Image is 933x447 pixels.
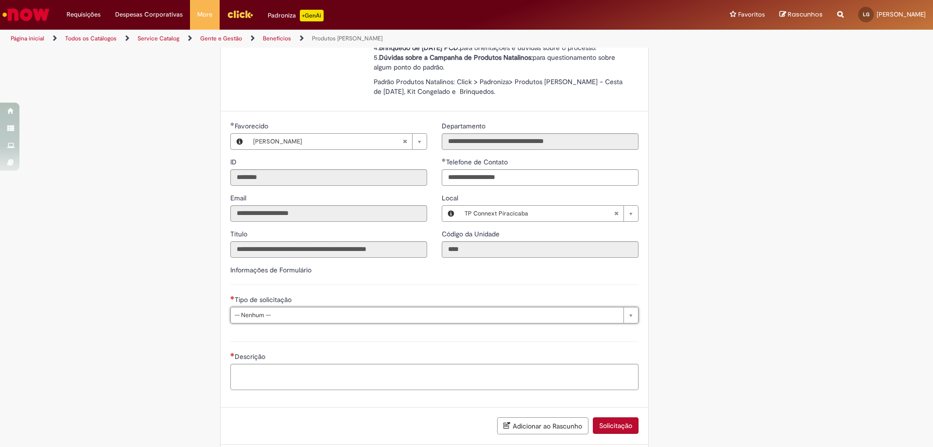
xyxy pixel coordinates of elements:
[268,10,324,21] div: Padroniza
[115,10,183,19] span: Despesas Corporativas
[446,158,510,166] span: Telefone de Contato
[442,206,460,221] button: Local, Visualizar este registro TP Connext Piracicaba
[230,193,248,203] label: Somente leitura - Email
[230,230,249,238] span: Somente leitura - Título
[442,229,501,239] label: Somente leitura - Código da Unidade
[593,417,639,434] button: Solicitação
[230,158,239,166] span: Somente leitura - ID
[230,364,639,390] textarea: Descrição
[374,53,615,72] span: 5. para questionamento sobre algum ponto do padrão.
[230,194,248,202] span: Somente leitura - Email
[230,122,235,126] span: Obrigatório Preenchido
[442,122,487,130] span: Somente leitura - Departamento
[374,77,622,96] span: Padrão Produtos Natalinos: Click > Padroniza> Produtos [PERSON_NAME] – Cesta de [DATE], Kit Conge...
[235,122,270,130] span: Necessários - Favorecido
[231,134,248,149] button: Favorecido, Visualizar este registro Levi Silva Guareschi
[248,134,427,149] a: [PERSON_NAME]Limpar campo Favorecido
[11,35,44,42] a: Página inicial
[442,230,501,238] span: Somente leitura - Código da Unidade
[7,30,615,48] ul: Trilhas de página
[67,10,101,19] span: Requisições
[460,206,638,221] a: TP Connext PiracicabaLimpar campo Local
[374,43,596,52] span: 4. para orientações e dúvidas sobre o processo.
[497,417,588,434] button: Adicionar ao Rascunho
[235,295,294,304] span: Tipo de solicitação
[738,10,765,19] span: Favoritos
[312,35,382,42] a: Produtos [PERSON_NAME]
[442,158,446,162] span: Obrigatório Preenchido
[465,206,614,221] span: TP Connext Piracicaba
[227,7,253,21] img: click_logo_yellow_360x200.png
[442,169,639,186] input: Telefone de Contato
[379,43,460,52] strong: Brinquedo de [DATE] PCD:
[197,10,212,19] span: More
[230,296,235,300] span: Necessários
[1,5,51,24] img: ServiceNow
[230,205,427,222] input: Email
[442,194,460,202] span: Local
[877,10,926,18] span: [PERSON_NAME]
[230,353,235,357] span: Necessários
[253,134,402,149] span: [PERSON_NAME]
[609,206,623,221] abbr: Limpar campo Local
[863,11,869,18] span: LG
[138,35,179,42] a: Service Catalog
[779,10,823,19] a: Rascunhos
[230,241,427,258] input: Título
[235,307,619,323] span: -- Nenhum --
[379,53,533,62] strong: Dúvidas sobre a Campanha de Produtos Natalinos:
[230,157,239,167] label: Somente leitura - ID
[65,35,117,42] a: Todos os Catálogos
[230,229,249,239] label: Somente leitura - Título
[300,10,324,21] p: +GenAi
[230,169,427,186] input: ID
[788,10,823,19] span: Rascunhos
[200,35,242,42] a: Gente e Gestão
[442,121,487,131] label: Somente leitura - Departamento
[442,241,639,258] input: Código da Unidade
[442,133,639,150] input: Departamento
[235,352,267,361] span: Descrição
[397,134,412,149] abbr: Limpar campo Favorecido
[263,35,291,42] a: Benefícios
[230,266,311,274] label: Informações de Formulário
